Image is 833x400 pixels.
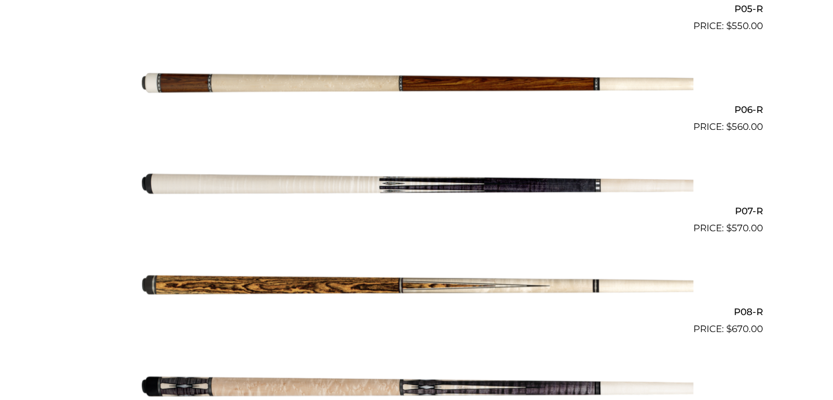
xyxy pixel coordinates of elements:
[71,240,763,336] a: P08-R $670.00
[71,38,763,134] a: P06-R $560.00
[71,139,763,235] a: P07-R $570.00
[726,20,763,31] bdi: 550.00
[726,323,732,334] span: $
[140,240,693,332] img: P08-R
[140,139,693,231] img: P07-R
[726,121,732,132] span: $
[726,222,732,233] span: $
[71,100,763,120] h2: P06-R
[726,121,763,132] bdi: 560.00
[726,222,763,233] bdi: 570.00
[140,38,693,130] img: P06-R
[726,323,763,334] bdi: 670.00
[71,201,763,221] h2: P07-R
[726,20,732,31] span: $
[71,302,763,322] h2: P08-R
